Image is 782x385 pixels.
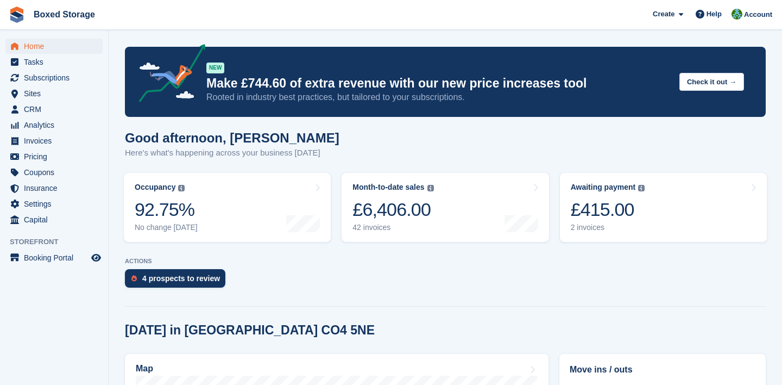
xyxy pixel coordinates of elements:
p: Here's what's happening across your business [DATE] [125,147,339,159]
p: ACTIONS [125,258,766,265]
div: NEW [206,63,224,73]
a: menu [5,250,103,265]
span: Pricing [24,149,89,164]
a: 4 prospects to review [125,269,231,293]
a: menu [5,86,103,101]
img: icon-info-grey-7440780725fd019a000dd9b08b2336e03edf1995a4989e88bcd33f0948082b44.svg [178,185,185,191]
h1: Good afternoon, [PERSON_NAME] [125,131,339,145]
span: Capital [24,212,89,227]
a: menu [5,149,103,164]
h2: Map [136,364,153,374]
img: Tobias Butler [731,9,742,20]
a: Month-to-date sales £6,406.00 42 invoices [342,173,548,242]
span: Insurance [24,181,89,196]
div: £415.00 [571,198,645,221]
img: icon-info-grey-7440780725fd019a000dd9b08b2336e03edf1995a4989e88bcd33f0948082b44.svg [427,185,434,191]
span: Storefront [10,237,108,247]
span: Home [24,39,89,54]
img: stora-icon-8386f47178a22dfd0bd8f6a31ec36ba5ce8667c1dd55bd0f319d3a0aa187defe.svg [9,7,25,23]
a: menu [5,181,103,196]
a: Preview store [90,251,103,264]
div: 4 prospects to review [142,274,220,283]
img: icon-info-grey-7440780725fd019a000dd9b08b2336e03edf1995a4989e88bcd33f0948082b44.svg [638,185,645,191]
a: menu [5,39,103,54]
span: Tasks [24,54,89,70]
span: Analytics [24,117,89,133]
a: Awaiting payment £415.00 2 invoices [560,173,767,242]
div: 92.75% [135,198,198,221]
span: Coupons [24,165,89,180]
span: Create [653,9,674,20]
a: menu [5,102,103,117]
p: Rooted in industry best practices, but tailored to your subscriptions. [206,91,671,103]
img: price-adjustments-announcement-icon-8257ccfd72463d97f412b2fc003d46551f7dbcb40ab6d574587a9cd5c0d94... [130,44,206,106]
p: Make £744.60 of extra revenue with our new price increases tool [206,76,671,91]
span: Sites [24,86,89,101]
a: menu [5,117,103,133]
button: Check it out → [679,73,744,91]
div: £6,406.00 [352,198,433,221]
span: Account [744,9,772,20]
a: menu [5,54,103,70]
a: menu [5,133,103,148]
div: No change [DATE] [135,223,198,232]
span: Settings [24,196,89,212]
h2: [DATE] in [GEOGRAPHIC_DATA] CO4 5NE [125,323,375,338]
div: 42 invoices [352,223,433,232]
span: Invoices [24,133,89,148]
span: Booking Portal [24,250,89,265]
a: menu [5,70,103,85]
a: menu [5,212,103,227]
h2: Move ins / outs [570,363,755,376]
span: Subscriptions [24,70,89,85]
div: 2 invoices [571,223,645,232]
a: menu [5,196,103,212]
img: prospect-51fa495bee0391a8d652442698ab0144808aea92771e9ea1ae160a38d050c398.svg [131,275,137,282]
a: Boxed Storage [29,5,99,23]
div: Month-to-date sales [352,183,424,192]
a: Occupancy 92.75% No change [DATE] [124,173,331,242]
div: Awaiting payment [571,183,636,192]
span: CRM [24,102,89,117]
span: Help [707,9,722,20]
div: Occupancy [135,183,175,192]
a: menu [5,165,103,180]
